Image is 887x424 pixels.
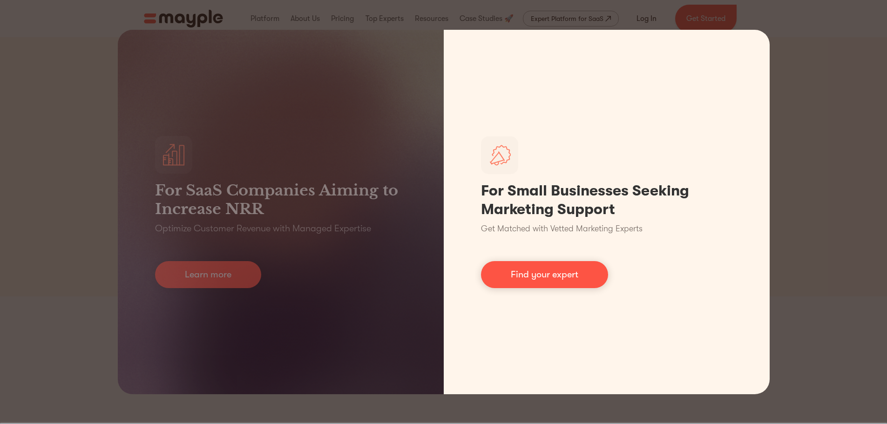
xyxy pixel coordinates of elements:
[481,261,608,288] a: Find your expert
[155,181,406,218] h3: For SaaS Companies Aiming to Increase NRR
[155,261,261,288] a: Learn more
[481,222,643,235] p: Get Matched with Vetted Marketing Experts
[481,182,732,219] h1: For Small Businesses Seeking Marketing Support
[155,222,371,235] p: Optimize Customer Revenue with Managed Expertise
